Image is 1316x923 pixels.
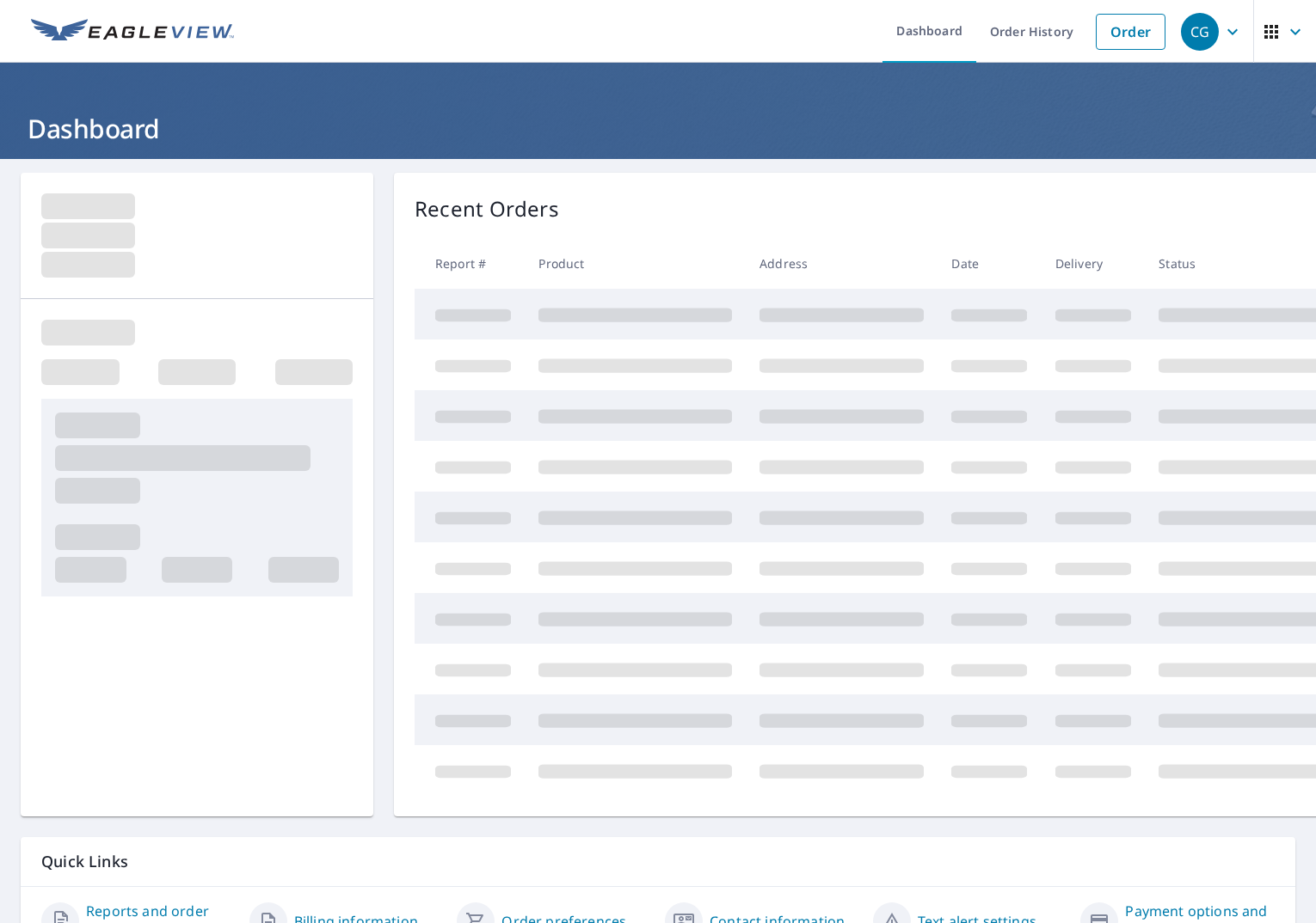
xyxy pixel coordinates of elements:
[938,238,1041,289] th: Date
[415,193,559,224] p: Recent Orders
[1096,14,1165,50] a: Order
[41,851,1275,872] p: Quick Links
[1042,238,1145,289] th: Delivery
[21,111,1295,146] h1: Dashboard
[415,238,525,289] th: Report #
[1181,13,1219,51] div: CG
[746,238,938,289] th: Address
[31,19,234,45] img: EV Logo
[525,238,746,289] th: Product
